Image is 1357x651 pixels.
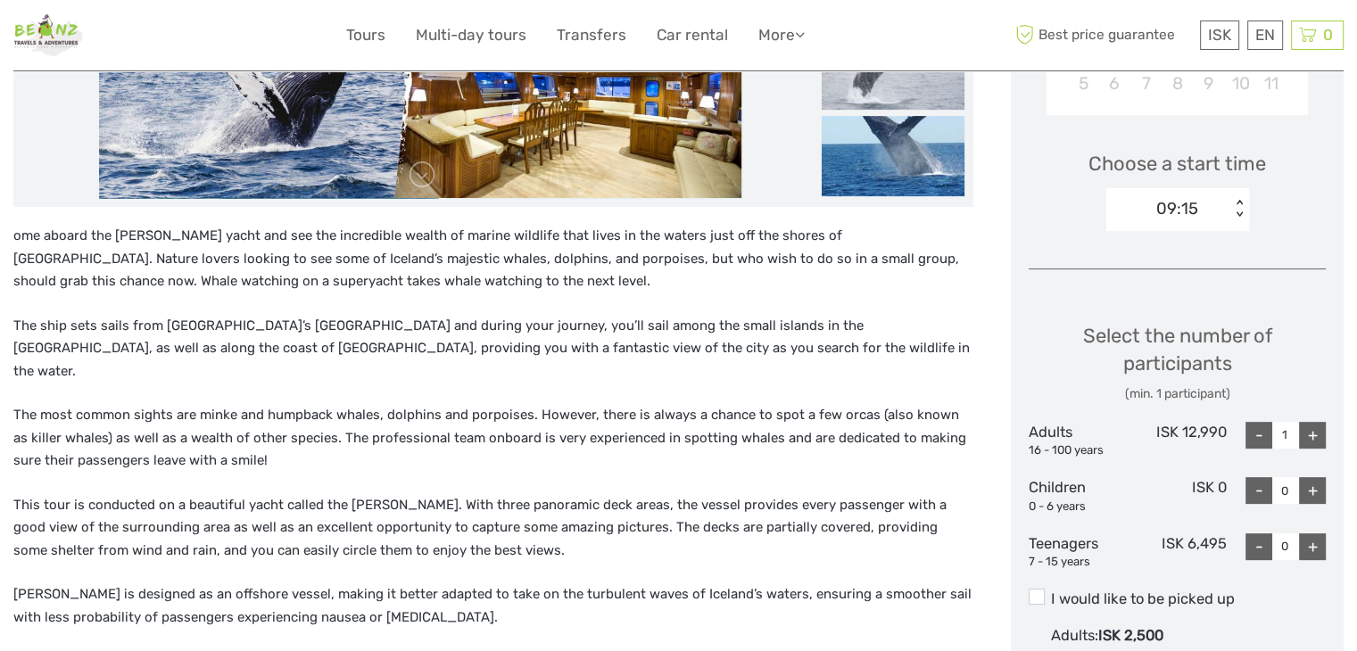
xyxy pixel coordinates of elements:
[1029,385,1326,403] div: (min. 1 participant)
[1224,69,1255,98] div: Choose Friday, October 10th, 2025
[1029,533,1128,571] div: Teenagers
[1099,69,1130,98] div: Choose Monday, October 6th, 2025
[1232,200,1247,218] div: < >
[1299,477,1326,504] div: +
[1130,69,1162,98] div: Choose Tuesday, October 7th, 2025
[1247,21,1283,50] div: EN
[1029,442,1128,459] div: 16 - 100 years
[1128,477,1227,515] div: ISK 0
[1245,422,1272,449] div: -
[1245,533,1272,560] div: -
[13,315,973,383] p: The ship sets sails from [GEOGRAPHIC_DATA]’s [GEOGRAPHIC_DATA] and during your journey, you’ll sa...
[1162,69,1193,98] div: Choose Wednesday, October 8th, 2025
[346,22,385,48] a: Tours
[13,13,84,57] img: 1598-dd87be38-8058-414b-8777-4cf53ab65514_logo_small.jpg
[13,225,973,293] p: ome aboard the [PERSON_NAME] yacht and see the incredible wealth of marine wildlife that lives in...
[1067,69,1098,98] div: Choose Sunday, October 5th, 2025
[1245,477,1272,504] div: -
[1029,322,1326,403] div: Select the number of participants
[1299,533,1326,560] div: +
[13,404,973,473] p: The most common sights are minke and humpback whales, dolphins and porpoises. However, there is a...
[1098,627,1163,644] span: ISK 2,500
[1011,21,1196,50] span: Best price guarantee
[1208,26,1231,44] span: ISK
[1299,422,1326,449] div: +
[1128,422,1227,459] div: ISK 12,990
[822,116,964,196] img: 88454acf56df446f9f9a46d357d9e0fe_slider_thumbnail.jpg
[758,22,805,48] a: More
[13,583,973,629] p: [PERSON_NAME] is designed as an offshore vessel, making it better adapted to take on the turbulen...
[1128,533,1227,571] div: ISK 6,495
[1029,422,1128,459] div: Adults
[1256,69,1287,98] div: Choose Saturday, October 11th, 2025
[1156,197,1198,220] div: 09:15
[657,22,728,48] a: Car rental
[1029,499,1128,515] div: 0 - 6 years
[205,28,227,49] button: Open LiveChat chat widget
[1029,554,1128,571] div: 7 - 15 years
[1029,477,1128,515] div: Children
[1088,150,1266,177] span: Choose a start time
[25,31,202,45] p: We're away right now. Please check back later!
[416,22,526,48] a: Multi-day tours
[1193,69,1224,98] div: Choose Thursday, October 9th, 2025
[1029,589,1326,610] label: I would like to be picked up
[1320,26,1336,44] span: 0
[557,22,626,48] a: Transfers
[1051,627,1098,644] span: Adults :
[13,494,973,563] p: This tour is conducted on a beautiful yacht called the [PERSON_NAME]. With three panoramic deck a...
